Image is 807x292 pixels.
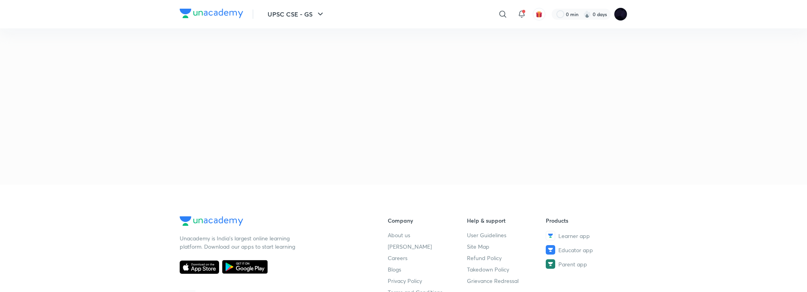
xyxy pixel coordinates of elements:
button: avatar [533,8,545,20]
span: Careers [388,254,407,262]
img: Company Logo [180,216,243,226]
span: Learner app [558,232,590,240]
a: Grievance Redressal [467,277,546,285]
span: Parent app [558,260,587,268]
h6: Company [388,216,467,225]
button: UPSC CSE - GS [263,6,330,22]
a: Refund Policy [467,254,546,262]
a: User Guidelines [467,231,546,239]
a: Learner app [546,231,625,240]
img: Educator app [546,245,555,255]
img: Company Logo [180,9,243,18]
h6: Help & support [467,216,546,225]
p: Unacademy is India’s largest online learning platform. Download our apps to start learning [180,234,298,251]
a: Parent app [546,259,625,269]
a: Company Logo [180,9,243,20]
a: Educator app [546,245,625,255]
a: Company Logo [180,216,363,228]
a: Privacy Policy [388,277,467,285]
img: Learner app [546,231,555,240]
a: Careers [388,254,467,262]
img: streak [583,10,591,18]
img: avatar [536,11,543,18]
a: About us [388,231,467,239]
a: Blogs [388,265,467,273]
img: Megha Gor [614,7,627,21]
h6: Products [546,216,625,225]
a: Takedown Policy [467,265,546,273]
a: [PERSON_NAME] [388,242,467,251]
img: Parent app [546,259,555,269]
span: Educator app [558,246,593,254]
a: Site Map [467,242,546,251]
